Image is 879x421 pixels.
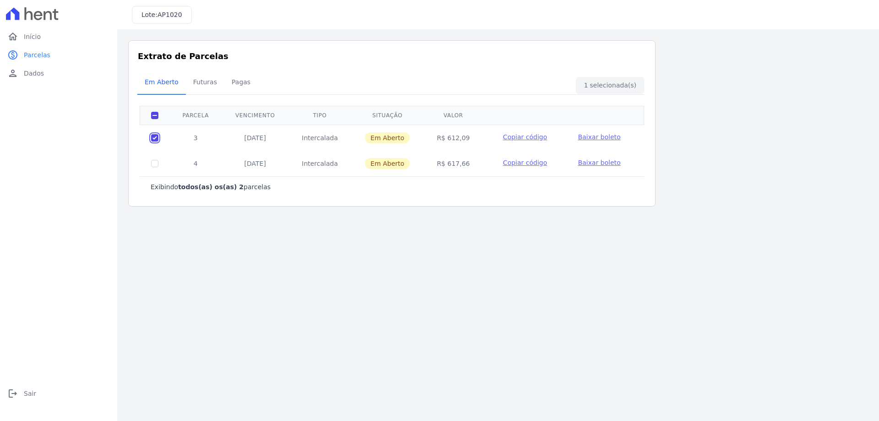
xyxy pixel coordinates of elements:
[137,71,186,95] a: Em Aberto
[578,158,620,167] a: Baixar boleto
[7,68,18,79] i: person
[4,64,114,82] a: personDados
[151,182,271,191] p: Exibindo parcelas
[224,71,258,95] a: Pagas
[169,106,222,125] th: Parcela
[24,50,50,60] span: Parcelas
[578,159,620,166] span: Baixar boleto
[138,50,646,62] h3: Extrato de Parcelas
[226,73,256,91] span: Pagas
[351,106,423,125] th: Situação
[494,158,556,167] button: Copiar código
[139,73,184,91] span: Em Aberto
[169,125,222,151] td: 3
[4,46,114,64] a: paidParcelas
[141,10,182,20] h3: Lote:
[7,388,18,399] i: logout
[288,151,351,176] td: Intercalada
[24,69,44,78] span: Dados
[423,151,483,176] td: R$ 617,66
[222,151,289,176] td: [DATE]
[494,132,556,142] button: Copiar código
[7,31,18,42] i: home
[157,11,182,18] span: AP1020
[178,183,244,191] b: todos(as) os(as) 2
[503,133,547,141] span: Copiar código
[288,125,351,151] td: Intercalada
[578,132,620,142] a: Baixar boleto
[169,151,222,176] td: 4
[578,133,620,141] span: Baixar boleto
[24,32,41,41] span: Início
[222,106,289,125] th: Vencimento
[7,49,18,60] i: paid
[186,71,224,95] a: Futuras
[4,27,114,46] a: homeInício
[24,389,36,398] span: Sair
[222,125,289,151] td: [DATE]
[365,132,410,143] span: Em Aberto
[503,159,547,166] span: Copiar código
[365,158,410,169] span: Em Aberto
[423,106,483,125] th: Valor
[288,106,351,125] th: Tipo
[188,73,222,91] span: Futuras
[4,384,114,403] a: logoutSair
[423,125,483,151] td: R$ 612,09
